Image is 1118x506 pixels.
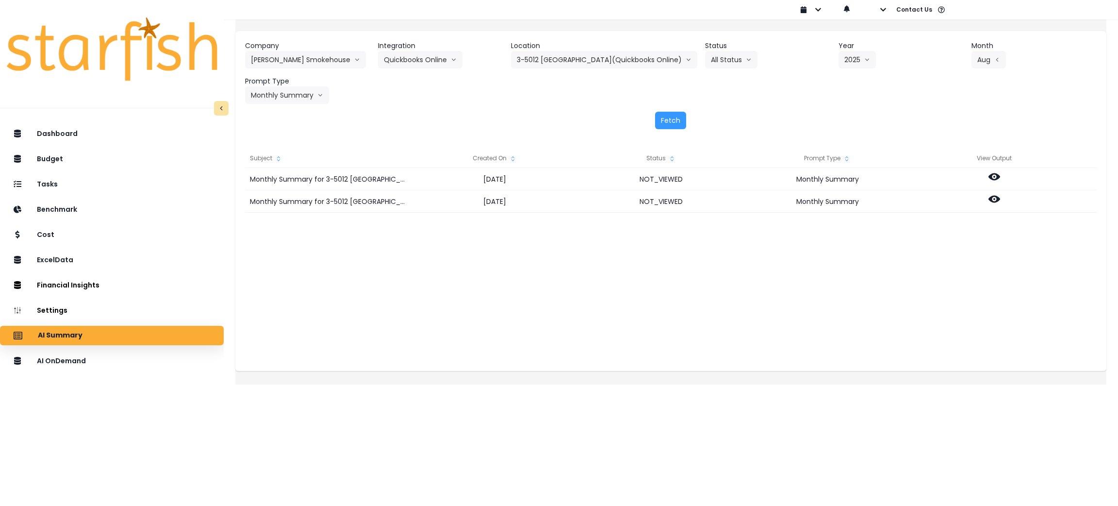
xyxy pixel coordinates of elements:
[578,168,744,190] div: NOT_VIEWED
[245,190,411,213] div: Monthly Summary for 3-5012 [GEOGRAPHIC_DATA](Quickbooks Online) for [DATE]
[37,205,77,214] p: Benchmark
[668,155,676,163] svg: sort
[378,41,503,51] header: Integration
[705,41,830,51] header: Status
[864,55,870,65] svg: arrow down line
[971,51,1006,68] button: Augarrow left line
[37,231,54,239] p: Cost
[245,149,411,168] div: Subject
[245,86,329,104] button: Monthly Summaryarrow down line
[578,149,744,168] div: Status
[509,155,517,163] svg: sort
[411,149,578,168] div: Created On
[838,51,876,68] button: 2025arrow down line
[411,190,578,213] div: [DATE]
[37,256,73,264] p: ExcelData
[245,76,370,86] header: Prompt Type
[971,41,1097,51] header: Month
[378,51,462,68] button: Quickbooks Onlinearrow down line
[705,51,757,68] button: All Statusarrow down line
[843,155,851,163] svg: sort
[744,190,911,213] div: Monthly Summary
[686,55,691,65] svg: arrow down line
[245,51,366,68] button: [PERSON_NAME] Smokehousearrow down line
[245,168,411,190] div: Monthly Summary for 3-5012 [GEOGRAPHIC_DATA](Quickbooks Online) for [DATE]
[275,155,282,163] svg: sort
[37,130,78,138] p: Dashboard
[37,155,63,163] p: Budget
[354,55,360,65] svg: arrow down line
[994,55,1000,65] svg: arrow left line
[511,41,697,51] header: Location
[578,190,744,213] div: NOT_VIEWED
[317,90,323,100] svg: arrow down line
[744,149,911,168] div: Prompt Type
[911,149,1077,168] div: View Output
[37,357,86,365] p: AI OnDemand
[744,168,911,190] div: Monthly Summary
[511,51,697,68] button: 3-5012 [GEOGRAPHIC_DATA](Quickbooks Online)arrow down line
[38,331,82,340] p: AI Summary
[245,41,370,51] header: Company
[838,41,964,51] header: Year
[451,55,457,65] svg: arrow down line
[411,168,578,190] div: [DATE]
[37,180,58,188] p: Tasks
[655,112,686,129] button: Fetch
[746,55,752,65] svg: arrow down line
